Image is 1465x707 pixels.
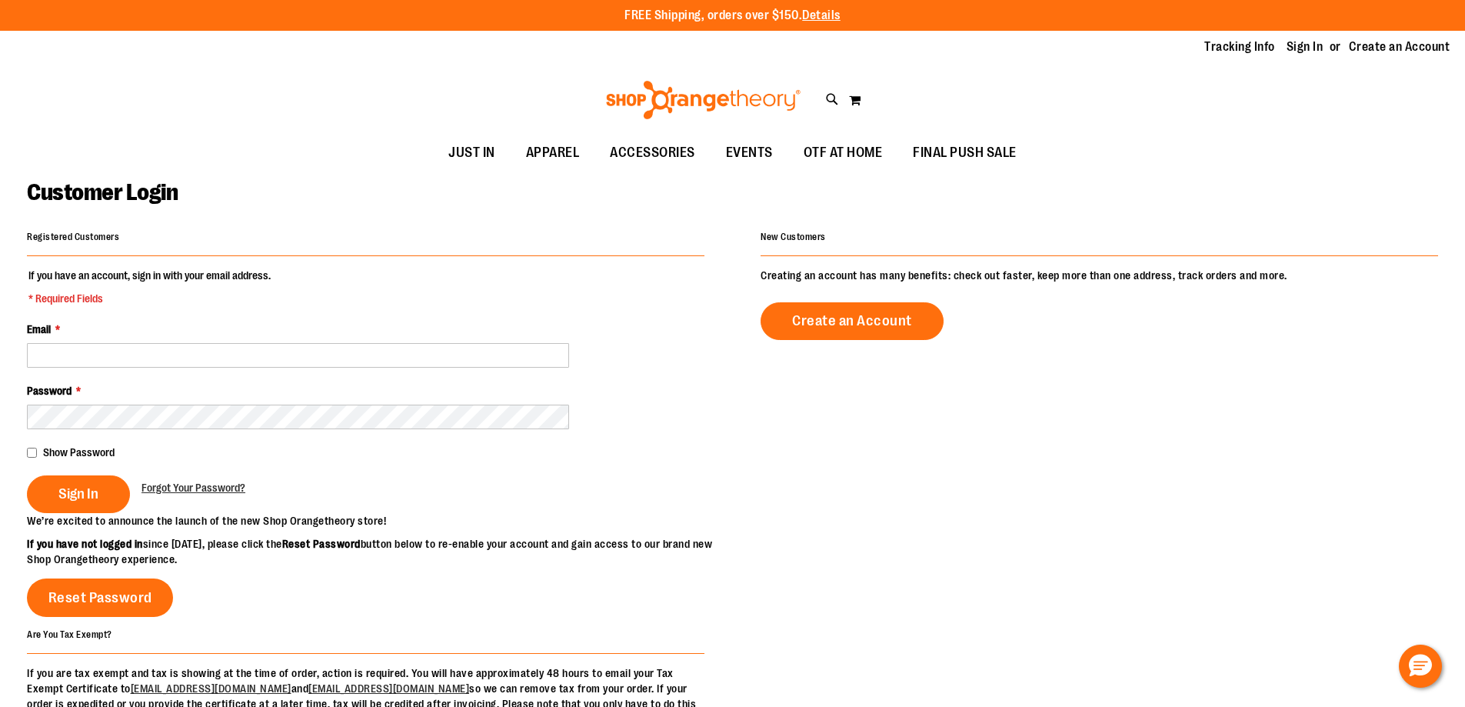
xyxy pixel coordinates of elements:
span: Create an Account [792,312,912,329]
button: Sign In [27,475,130,513]
span: Customer Login [27,179,178,205]
p: since [DATE], please click the button below to re-enable your account and gain access to our bran... [27,536,733,567]
strong: Reset Password [282,538,361,550]
img: Shop Orangetheory [604,81,803,119]
legend: If you have an account, sign in with your email address. [27,268,272,306]
strong: Registered Customers [27,232,119,242]
span: OTF AT HOME [804,135,883,170]
a: FINAL PUSH SALE [897,135,1032,171]
span: Email [27,323,51,335]
span: EVENTS [726,135,773,170]
a: EVENTS [711,135,788,171]
a: Details [802,8,841,22]
span: ACCESSORIES [610,135,695,170]
span: Reset Password [48,589,152,606]
a: JUST IN [433,135,511,171]
span: APPAREL [526,135,580,170]
a: OTF AT HOME [788,135,898,171]
button: Hello, have a question? Let’s chat. [1399,645,1442,688]
a: APPAREL [511,135,595,171]
span: FINAL PUSH SALE [913,135,1017,170]
strong: If you have not logged in [27,538,143,550]
a: ACCESSORIES [594,135,711,171]
span: JUST IN [448,135,495,170]
a: Create an Account [761,302,944,340]
p: FREE Shipping, orders over $150. [624,7,841,25]
span: Sign In [58,485,98,502]
strong: Are You Tax Exempt? [27,629,112,639]
a: [EMAIL_ADDRESS][DOMAIN_NAME] [131,682,291,695]
a: Sign In [1287,38,1323,55]
a: [EMAIL_ADDRESS][DOMAIN_NAME] [308,682,469,695]
a: Forgot Your Password? [142,480,245,495]
span: * Required Fields [28,291,271,306]
span: Password [27,385,72,397]
a: Tracking Info [1204,38,1275,55]
span: Show Password [43,446,115,459]
strong: New Customers [761,232,826,242]
a: Create an Account [1349,38,1450,55]
span: Forgot Your Password? [142,482,245,494]
p: We’re excited to announce the launch of the new Shop Orangetheory store! [27,513,733,529]
a: Reset Password [27,579,173,617]
p: Creating an account has many benefits: check out faster, keep more than one address, track orders... [761,268,1438,283]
